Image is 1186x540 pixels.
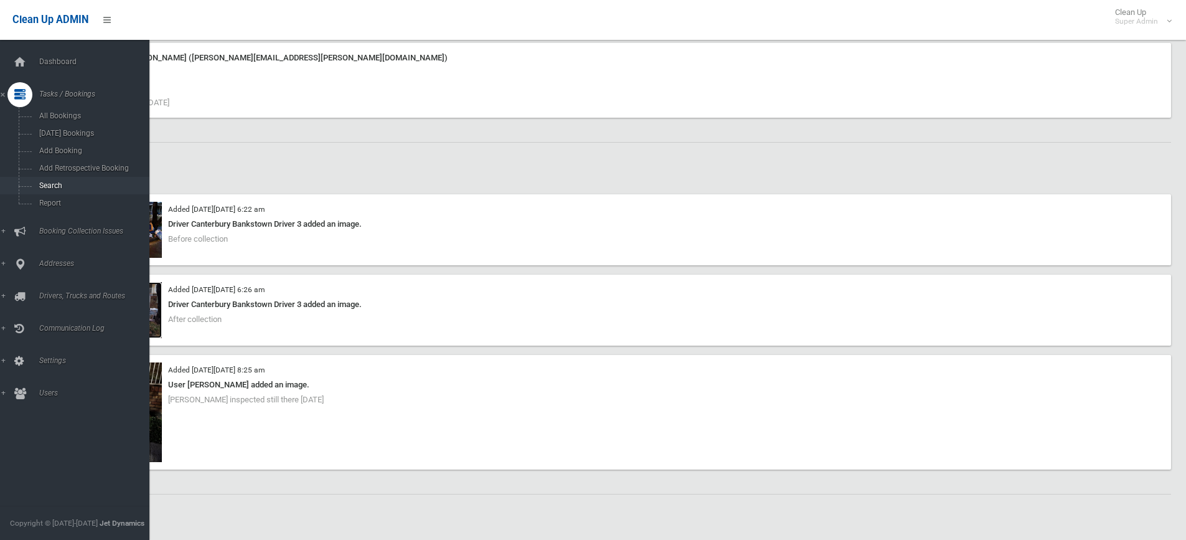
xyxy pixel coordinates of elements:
div: [DATE] 8:14 am [87,65,1164,80]
span: Communication Log [35,324,159,333]
small: Added [DATE][DATE] 8:25 am [168,366,265,374]
span: All Bookings [35,111,148,120]
span: Addresses [35,259,159,268]
strong: Jet Dynamics [100,519,144,528]
span: Clean Up [1109,7,1170,26]
span: Search [35,181,148,190]
div: Driver Canterbury Bankstown Driver 3 added an image. [87,297,1164,312]
div: Note from [PERSON_NAME] ([PERSON_NAME][EMAIL_ADDRESS][PERSON_NAME][DOMAIN_NAME]) [87,50,1164,65]
span: Report [35,199,148,207]
span: Drivers, Trucks and Routes [35,291,159,300]
span: Settings [35,356,159,365]
span: Copyright © [DATE]-[DATE] [10,519,98,528]
div: Driver Canterbury Bankstown Driver 3 added an image. [87,217,1164,232]
h2: Images [55,158,1171,174]
h2: History [55,509,1171,526]
span: [DATE] Bookings [35,129,148,138]
span: [PERSON_NAME] inspected still there [DATE] [168,395,324,404]
div: User [PERSON_NAME] added an image. [87,377,1164,392]
span: Tasks / Bookings [35,90,159,98]
span: Dashboard [35,57,159,66]
span: Booking Collection Issues [35,227,159,235]
span: Add Booking [35,146,148,155]
span: Before collection [168,234,228,244]
small: Added [DATE][DATE] 6:22 am [168,205,265,214]
span: Clean Up ADMIN [12,14,88,26]
span: After collection [168,315,222,324]
small: Added [DATE][DATE] 6:26 am [168,285,265,294]
span: Users [35,389,159,397]
span: Add Retrospective Booking [35,164,148,173]
small: Super Admin [1115,17,1158,26]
